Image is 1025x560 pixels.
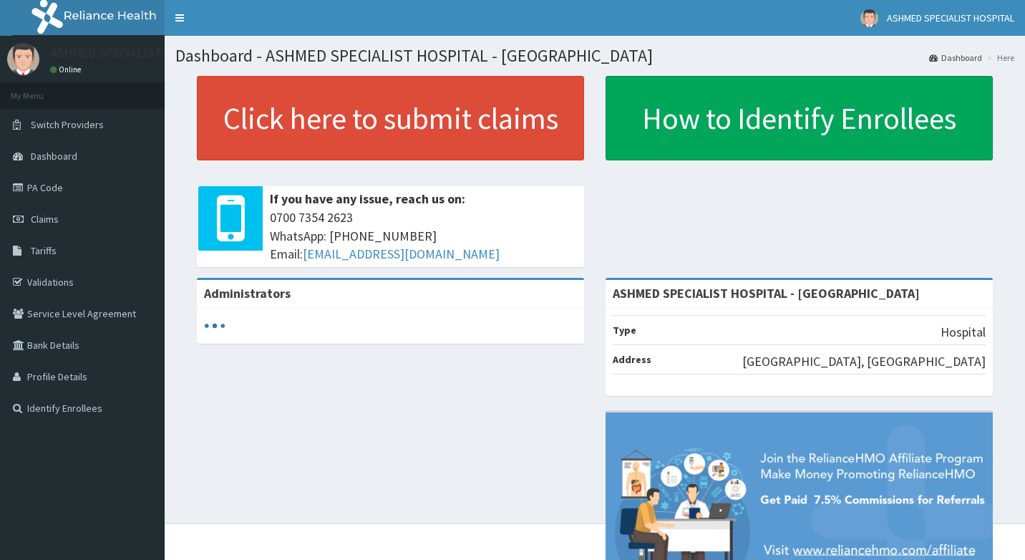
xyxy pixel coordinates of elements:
p: [GEOGRAPHIC_DATA], [GEOGRAPHIC_DATA] [742,352,986,371]
li: Here [983,52,1014,64]
span: Switch Providers [31,118,104,131]
a: Dashboard [929,52,982,64]
p: Hospital [941,323,986,342]
span: Tariffs [31,244,57,257]
strong: ASHMED SPECIALIST HOSPITAL - [GEOGRAPHIC_DATA] [613,285,920,301]
a: How to Identify Enrollees [606,76,993,160]
span: 0700 7354 2623 WhatsApp: [PHONE_NUMBER] Email: [270,208,577,264]
b: Type [613,324,636,337]
svg: audio-loading [204,315,225,337]
a: Online [50,64,84,74]
span: Dashboard [31,150,77,163]
img: User Image [7,43,39,75]
a: Click here to submit claims [197,76,584,160]
b: Address [613,353,651,366]
span: Claims [31,213,59,226]
img: User Image [860,9,878,27]
b: If you have any issue, reach us on: [270,190,465,207]
b: Administrators [204,285,291,301]
a: [EMAIL_ADDRESS][DOMAIN_NAME] [303,246,500,262]
p: ASHMED SPECIALIST HOSPITAL [50,47,221,59]
h1: Dashboard - ASHMED SPECIALIST HOSPITAL - [GEOGRAPHIC_DATA] [175,47,1014,65]
span: ASHMED SPECIALIST HOSPITAL [887,11,1014,24]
